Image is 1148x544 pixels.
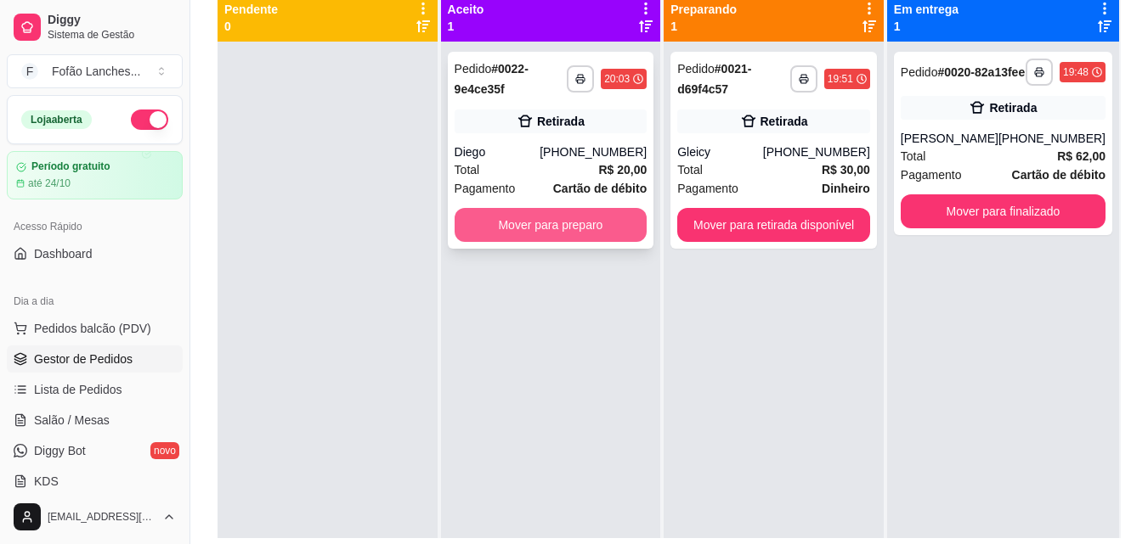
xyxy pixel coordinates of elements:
[7,345,183,373] a: Gestor de Pedidos
[822,163,870,177] strong: R$ 30,00
[894,1,959,18] p: Em entrega
[677,179,738,198] span: Pagamento
[670,1,737,18] p: Preparando
[448,18,484,35] p: 1
[34,351,133,367] span: Gestor de Pedidos
[677,143,763,160] div: Gleicy
[540,143,647,160] div: [PHONE_NUMBER]
[7,468,183,495] a: KDS
[761,113,808,130] div: Retirada
[131,109,168,130] button: Alterar Status
[937,65,1025,79] strong: # 0020-82a13fee
[901,165,962,184] span: Pagamento
[670,18,737,35] p: 1
[7,437,183,464] a: Diggy Botnovo
[34,442,86,459] span: Diggy Bot
[1057,149,1106,163] strong: R$ 62,00
[455,160,480,179] span: Total
[224,18,278,35] p: 0
[822,182,870,195] strong: Dinheiro
[455,143,540,160] div: Diego
[677,160,703,179] span: Total
[7,407,183,434] a: Salão / Mesas
[7,376,183,403] a: Lista de Pedidos
[48,510,156,524] span: [EMAIL_ADDRESS][DOMAIN_NAME]
[7,315,183,342] button: Pedidos balcão (PDV)
[604,72,630,86] div: 20:03
[998,130,1106,147] div: [PHONE_NUMBER]
[763,143,870,160] div: [PHONE_NUMBER]
[901,65,938,79] span: Pedido
[21,110,92,129] div: Loja aberta
[894,18,959,35] p: 1
[34,412,110,429] span: Salão / Mesas
[901,147,926,165] span: Total
[224,1,278,18] p: Pendente
[677,62,751,96] strong: # 0021-d69f4c57
[901,130,998,147] div: [PERSON_NAME]
[52,63,140,80] div: Fofão Lanches ...
[537,113,585,130] div: Retirada
[48,28,176,42] span: Sistema de Gestão
[553,182,647,195] strong: Cartão de débito
[455,62,529,96] strong: # 0022-9e4ce35f
[1012,168,1106,182] strong: Cartão de débito
[598,163,647,177] strong: R$ 20,00
[34,381,122,398] span: Lista de Pedidos
[7,213,183,240] div: Acesso Rápido
[7,151,183,199] a: Período gratuitoaté 24/10
[28,177,71,190] article: até 24/10
[7,288,183,315] div: Dia a dia
[34,473,59,490] span: KDS
[677,208,870,242] button: Mover para retirada disponível
[7,240,183,267] a: Dashboard
[7,54,183,88] button: Select a team
[455,179,516,198] span: Pagamento
[1063,65,1089,79] div: 19:48
[31,160,110,173] article: Período gratuito
[21,63,38,80] span: F
[7,7,183,48] a: DiggySistema de Gestão
[448,1,484,18] p: Aceito
[989,99,1037,116] div: Retirada
[48,13,176,28] span: Diggy
[455,208,648,242] button: Mover para preparo
[901,194,1106,228] button: Mover para finalizado
[7,496,183,537] button: [EMAIL_ADDRESS][DOMAIN_NAME]
[455,62,492,76] span: Pedido
[828,72,853,86] div: 19:51
[34,245,93,262] span: Dashboard
[677,62,715,76] span: Pedido
[34,320,151,337] span: Pedidos balcão (PDV)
